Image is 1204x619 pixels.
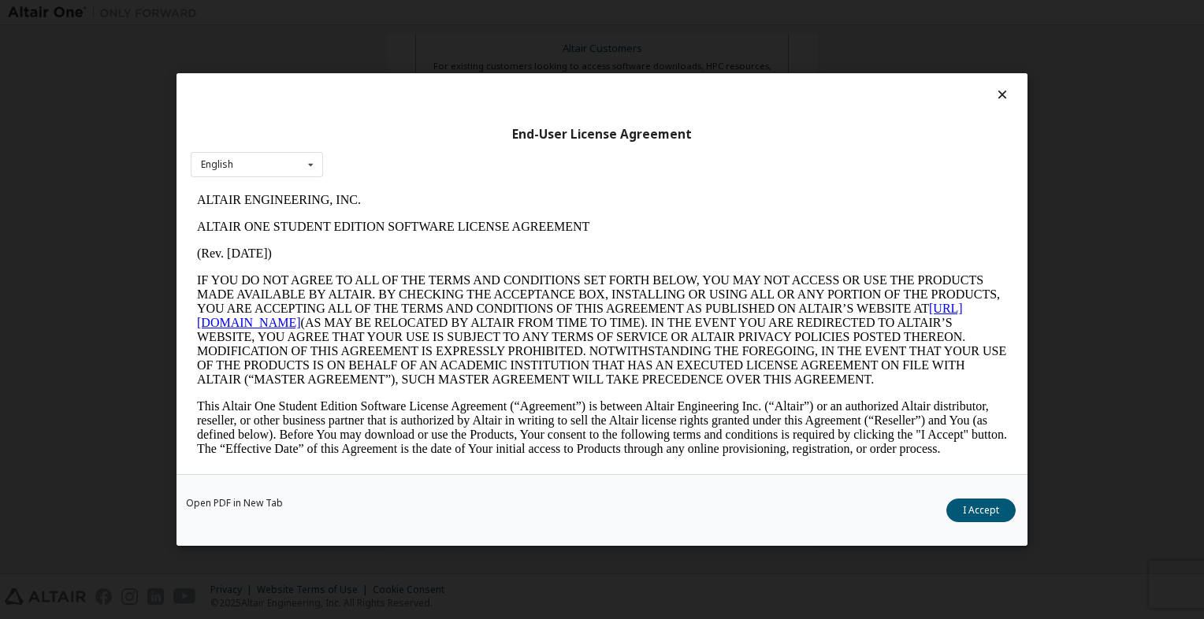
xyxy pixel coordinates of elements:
[6,87,816,200] p: IF YOU DO NOT AGREE TO ALL OF THE TERMS AND CONDITIONS SET FORTH BELOW, YOU MAY NOT ACCESS OR USE...
[6,213,816,269] p: This Altair One Student Edition Software License Agreement (“Agreement”) is between Altair Engine...
[6,60,816,74] p: (Rev. [DATE])
[946,499,1016,522] button: I Accept
[201,160,233,169] div: English
[191,127,1013,143] div: End-User License Agreement
[6,33,816,47] p: ALTAIR ONE STUDENT EDITION SOFTWARE LICENSE AGREEMENT
[186,499,283,508] a: Open PDF in New Tab
[6,6,816,20] p: ALTAIR ENGINEERING, INC.
[6,115,772,143] a: [URL][DOMAIN_NAME]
